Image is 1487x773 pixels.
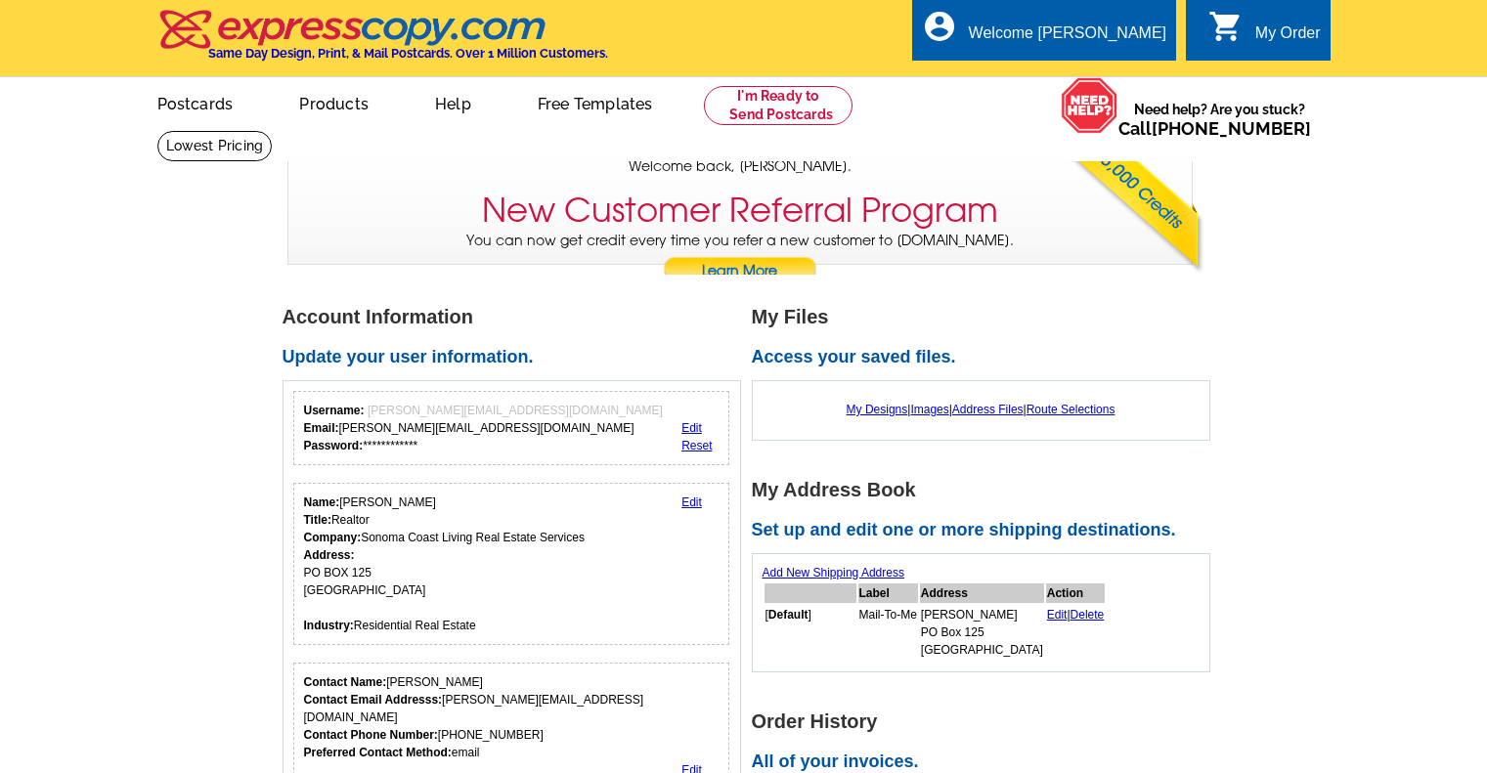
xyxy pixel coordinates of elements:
span: Need help? Are you stuck? [1118,100,1321,139]
div: My Order [1255,24,1321,52]
iframe: LiveChat chat widget [1212,711,1487,773]
th: Label [858,583,918,603]
strong: Contact Phone Number: [304,728,438,742]
strong: Preferred Contact Method: [304,746,452,759]
span: [PERSON_NAME][EMAIL_ADDRESS][DOMAIN_NAME] [368,404,663,417]
a: Same Day Design, Print, & Mail Postcards. Over 1 Million Customers. [157,23,608,61]
a: Address Files [952,403,1024,416]
h2: Access your saved files. [752,347,1221,368]
strong: Username: [304,404,365,417]
strong: Password: [304,439,364,452]
div: [PERSON_NAME] [PERSON_NAME][EMAIL_ADDRESS][DOMAIN_NAME] [PHONE_NUMBER] email [304,673,720,761]
div: Welcome [PERSON_NAME] [969,24,1166,52]
a: Edit [1047,608,1068,622]
td: | [1046,605,1106,660]
i: shopping_cart [1208,9,1244,44]
th: Address [920,583,1044,603]
img: help [1061,77,1118,134]
strong: Contact Email Addresss: [304,693,443,707]
a: My Designs [847,403,908,416]
td: [ ] [765,605,856,660]
a: Postcards [126,79,265,125]
strong: Title: [304,513,331,527]
a: shopping_cart My Order [1208,21,1321,46]
a: Add New Shipping Address [763,566,904,580]
h2: Update your user information. [283,347,752,368]
a: Edit [681,495,702,509]
a: Products [268,79,400,125]
div: Your personal details. [293,483,730,645]
h4: Same Day Design, Print, & Mail Postcards. Over 1 Million Customers. [208,46,608,61]
b: Default [768,608,809,622]
span: Welcome back, [PERSON_NAME]. [629,156,852,177]
strong: Address: [304,548,355,562]
h2: All of your invoices. [752,752,1221,773]
th: Action [1046,583,1106,603]
a: Route Selections [1027,403,1115,416]
h1: Account Information [283,307,752,327]
a: [PHONE_NUMBER] [1152,118,1311,139]
h1: Order History [752,711,1221,732]
i: account_circle [922,9,957,44]
td: [PERSON_NAME] PO Box 125 [GEOGRAPHIC_DATA] [920,605,1044,660]
td: Mail-To-Me [858,605,918,660]
a: Reset [681,439,712,452]
div: | | | [763,391,1200,428]
h1: My Files [752,307,1221,327]
a: Edit [681,421,702,435]
h2: Set up and edit one or more shipping destinations. [752,520,1221,541]
div: [PERSON_NAME] Realtor Sonoma Coast Living Real Estate Services PO BOX 125 [GEOGRAPHIC_DATA] Resid... [304,494,585,634]
a: Images [910,403,948,416]
span: Call [1118,118,1311,139]
a: Help [404,79,503,125]
p: You can now get credit every time you refer a new customer to [DOMAIN_NAME]. [288,231,1192,286]
a: Delete [1071,608,1105,622]
a: Free Templates [506,79,684,125]
h3: New Customer Referral Program [482,191,998,231]
strong: Industry: [304,619,354,632]
strong: Company: [304,531,362,544]
div: Your login information. [293,391,730,465]
h1: My Address Book [752,480,1221,500]
strong: Email: [304,421,339,435]
strong: Contact Name: [304,675,387,689]
a: Learn More [663,257,817,286]
strong: Name: [304,495,340,509]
